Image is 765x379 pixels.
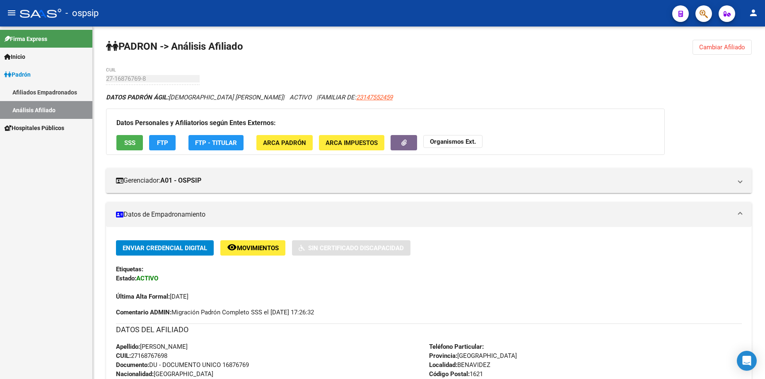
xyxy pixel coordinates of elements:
[693,40,752,55] button: Cambiar Afiliado
[136,275,158,282] strong: ACTIVO
[116,117,654,129] h3: Datos Personales y Afiliatorios según Entes Externos:
[195,139,237,147] span: FTP - Titular
[308,244,404,252] span: Sin Certificado Discapacidad
[116,370,154,378] strong: Nacionalidad:
[116,343,188,350] span: [PERSON_NAME]
[116,361,149,369] strong: Documento:
[116,361,249,369] span: DU - DOCUMENTO UNICO 16876769
[116,352,167,360] span: 27168767698
[116,275,136,282] strong: Estado:
[116,309,171,316] strong: Comentario ADMIN:
[319,135,384,150] button: ARCA Impuestos
[106,202,752,227] mat-expansion-panel-header: Datos de Empadronamiento
[116,352,131,360] strong: CUIL:
[188,135,244,150] button: FTP - Titular
[237,244,279,252] span: Movimientos
[116,293,170,300] strong: Última Alta Formal:
[263,139,306,147] span: ARCA Padrón
[429,361,457,369] strong: Localidad:
[429,361,490,369] span: BENAVIDEZ
[116,308,314,317] span: Migración Padrón Completo SSS el [DATE] 17:26:32
[748,8,758,18] mat-icon: person
[116,293,188,300] span: [DATE]
[106,168,752,193] mat-expansion-panel-header: Gerenciador:A01 - OSPSIP
[4,52,25,61] span: Inicio
[227,242,237,252] mat-icon: remove_red_eye
[106,94,283,101] span: [DEMOGRAPHIC_DATA] [PERSON_NAME]
[116,266,143,273] strong: Etiquetas:
[124,139,135,147] span: SSS
[4,70,31,79] span: Padrón
[256,135,313,150] button: ARCA Padrón
[423,135,483,148] button: Organismos Ext.
[157,139,168,147] span: FTP
[220,240,285,256] button: Movimientos
[116,370,213,378] span: [GEOGRAPHIC_DATA]
[116,324,742,336] h3: DATOS DEL AFILIADO
[429,370,470,378] strong: Código Postal:
[116,240,214,256] button: Enviar Credencial Digital
[429,352,457,360] strong: Provincia:
[430,138,476,145] strong: Organismos Ext.
[429,352,517,360] span: [GEOGRAPHIC_DATA]
[7,8,17,18] mat-icon: menu
[4,34,47,43] span: Firma Express
[123,244,207,252] span: Enviar Credencial Digital
[160,176,201,185] strong: A01 - OSPSIP
[149,135,176,150] button: FTP
[106,94,393,101] i: | ACTIVO |
[106,94,169,101] strong: DATOS PADRÓN ÁGIL:
[326,139,378,147] span: ARCA Impuestos
[116,210,732,219] mat-panel-title: Datos de Empadronamiento
[737,351,757,371] div: Open Intercom Messenger
[356,94,393,101] span: 23147552459
[116,135,143,150] button: SSS
[699,43,745,51] span: Cambiar Afiliado
[318,94,393,101] span: FAMILIAR DE:
[116,176,732,185] mat-panel-title: Gerenciador:
[4,123,64,133] span: Hospitales Públicos
[116,343,140,350] strong: Apellido:
[106,41,243,52] strong: PADRON -> Análisis Afiliado
[65,4,99,22] span: - ospsip
[292,240,410,256] button: Sin Certificado Discapacidad
[429,343,484,350] strong: Teléfono Particular:
[429,370,483,378] span: 1621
